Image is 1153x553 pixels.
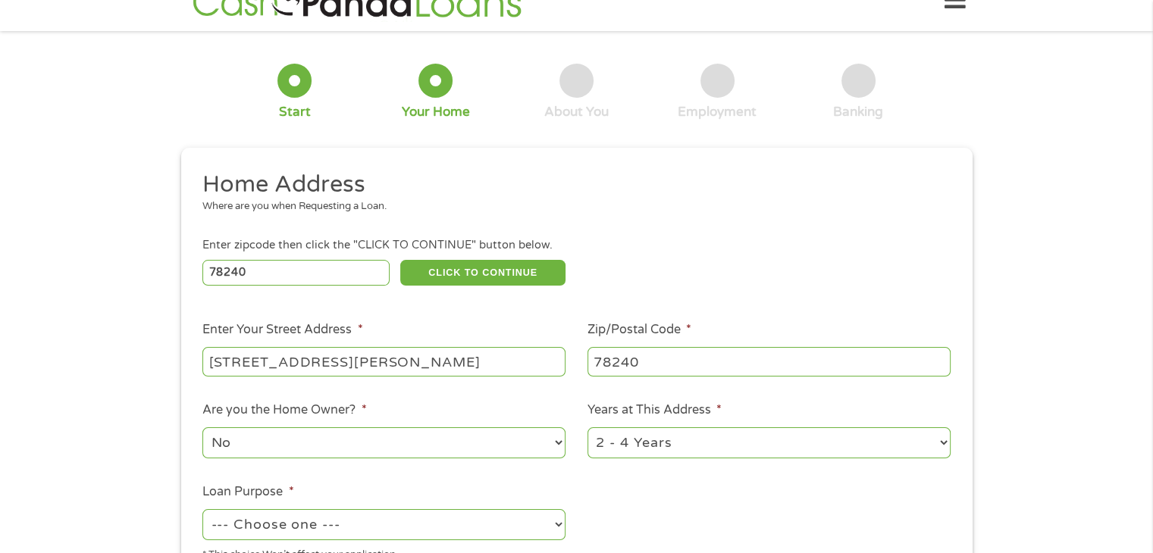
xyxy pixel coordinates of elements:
input: 1 Main Street [202,347,566,376]
h2: Home Address [202,170,939,200]
button: CLICK TO CONTINUE [400,260,566,286]
label: Years at This Address [587,402,722,418]
label: Loan Purpose [202,484,293,500]
div: About You [544,104,609,120]
div: Your Home [402,104,470,120]
input: Enter Zipcode (e.g 01510) [202,260,390,286]
div: Where are you when Requesting a Loan. [202,199,939,214]
label: Zip/Postal Code [587,322,691,338]
div: Start [279,104,311,120]
div: Banking [833,104,883,120]
div: Enter zipcode then click the "CLICK TO CONTINUE" button below. [202,237,950,254]
label: Are you the Home Owner? [202,402,366,418]
label: Enter Your Street Address [202,322,362,338]
div: Employment [678,104,757,120]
